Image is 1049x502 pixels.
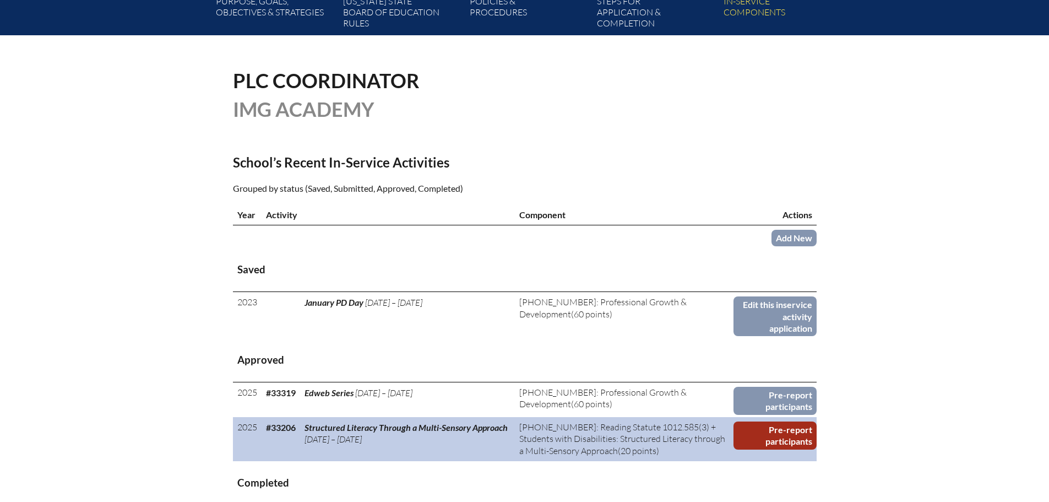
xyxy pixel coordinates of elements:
td: 2023 [233,292,262,339]
a: Edit this inservice activity application [733,296,816,336]
span: [DATE] – [DATE] [365,297,422,308]
a: Add New [771,230,817,246]
b: #33206 [266,422,296,433]
h3: Completed [237,476,812,490]
span: [DATE] – [DATE] [305,434,362,445]
span: Edweb Series [305,387,354,398]
a: Pre-report participants [733,422,816,450]
th: Activity [262,204,515,225]
td: (20 points) [515,417,734,461]
td: (60 points) [515,382,734,417]
td: 2025 [233,382,262,417]
h2: School’s Recent In-Service Activities [233,154,621,170]
span: PLC Coordinator [233,68,420,93]
td: 2025 [233,417,262,461]
span: [DATE] – [DATE] [355,387,412,398]
h3: Saved [237,263,812,277]
p: Grouped by status (Saved, Submitted, Approved, Completed) [233,181,621,196]
span: [PHONE_NUMBER]: Professional Growth & Development [519,296,687,319]
span: January PD Day [305,297,363,307]
span: IMG Academy [233,97,374,121]
th: Component [515,204,734,225]
span: [PHONE_NUMBER]: Reading Statute 1012.585(3) + Students with Disabilities: Structured Literacy thr... [519,422,725,456]
h3: Approved [237,353,812,367]
span: Structured Literacy Through a Multi-Sensory Approach [305,422,508,433]
b: #33319 [266,387,296,398]
span: [PHONE_NUMBER]: Professional Growth & Development [519,387,687,409]
a: Pre-report participants [733,387,816,415]
td: (60 points) [515,292,734,339]
th: Year [233,204,262,225]
th: Actions [733,204,816,225]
